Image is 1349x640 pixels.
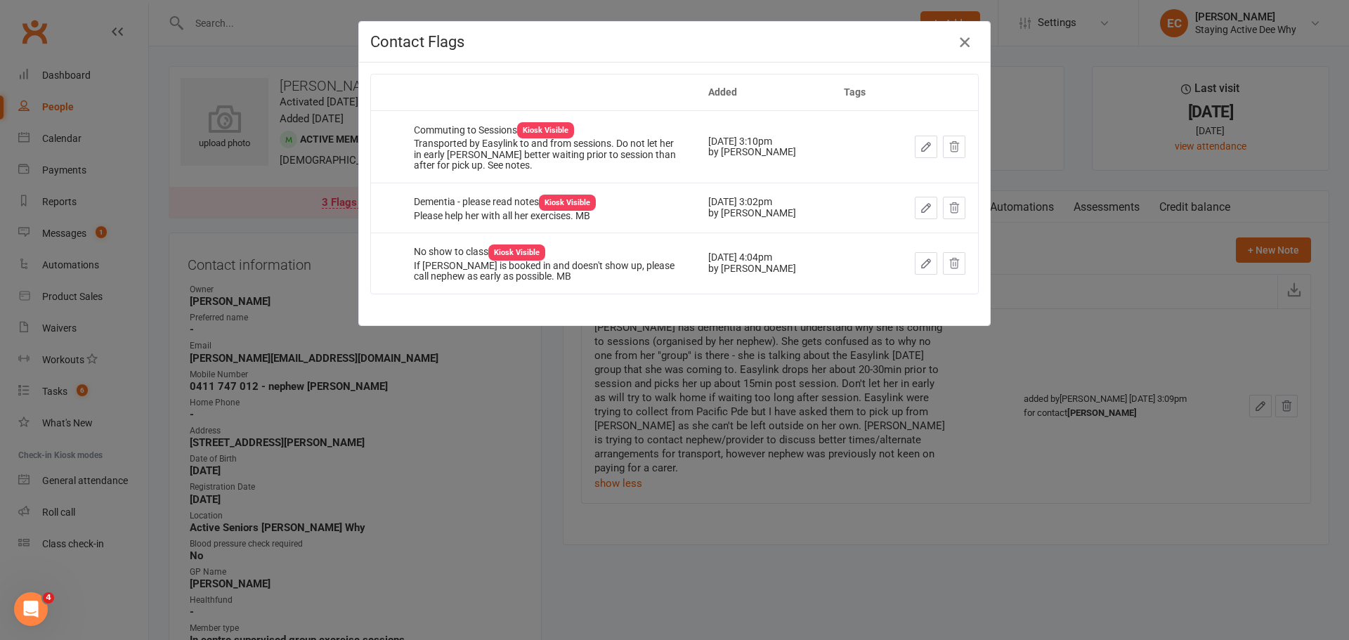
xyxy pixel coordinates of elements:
div: Please help her with all her exercises. MB [414,211,683,221]
button: Close [953,31,976,53]
span: Commuting to Sessions [414,124,574,136]
span: 4 [43,592,54,603]
h4: Contact Flags [370,33,979,51]
iframe: Intercom live chat [14,592,48,626]
span: Dementia - please read notes [414,196,596,207]
div: Kiosk Visible [488,244,545,261]
div: Kiosk Visible [517,122,574,138]
td: [DATE] 3:10pm by [PERSON_NAME] [696,110,831,182]
th: Tags [831,74,887,110]
td: [DATE] 4:04pm by [PERSON_NAME] [696,233,831,294]
span: No show to class [414,246,545,257]
div: Transported by Easylink to and from sessions. Do not let her in early [PERSON_NAME] better waitin... [414,138,683,171]
div: If [PERSON_NAME] is booked in and doesn't show up, please call nephew as early as possible. MB [414,261,683,282]
button: Dismiss this flag [943,197,965,219]
div: Kiosk Visible [539,195,596,211]
button: Dismiss this flag [943,136,965,158]
th: Added [696,74,831,110]
td: [DATE] 3:02pm by [PERSON_NAME] [696,183,831,233]
button: Dismiss this flag [943,252,965,275]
